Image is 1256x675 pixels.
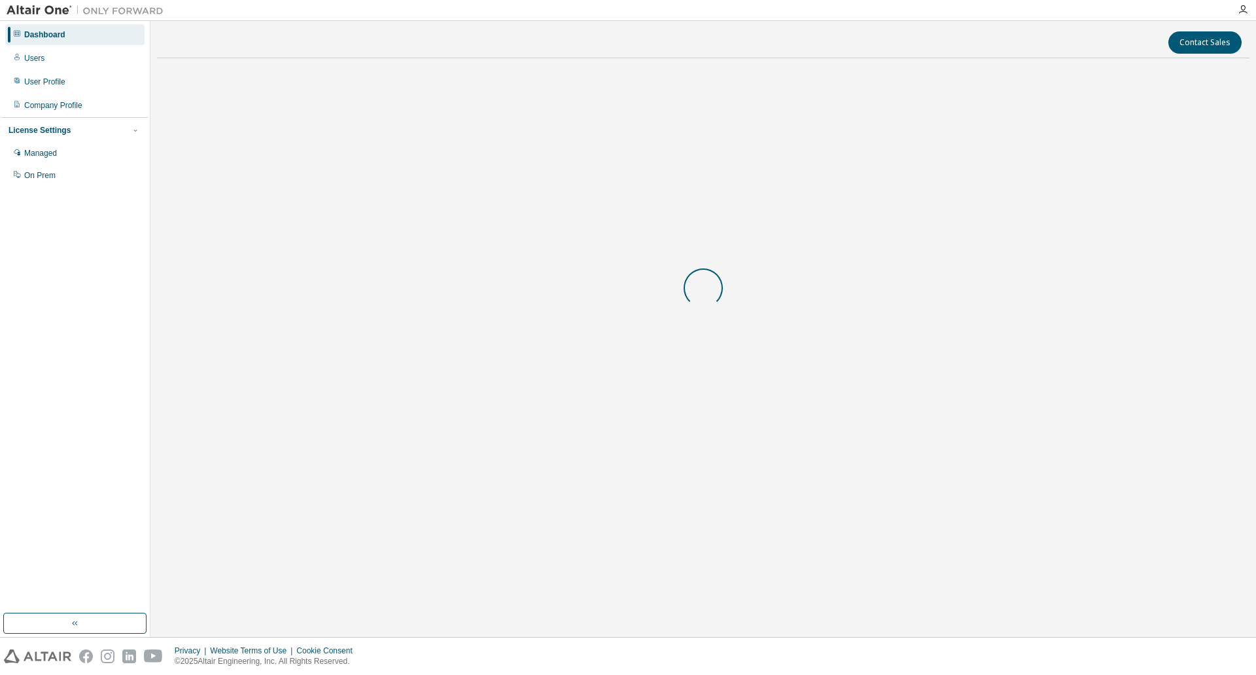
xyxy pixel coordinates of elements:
[24,100,82,111] div: Company Profile
[9,125,71,136] div: License Settings
[122,649,136,663] img: linkedin.svg
[24,148,57,158] div: Managed
[24,77,65,87] div: User Profile
[101,649,114,663] img: instagram.svg
[24,29,65,40] div: Dashboard
[24,53,44,64] div: Users
[296,646,360,656] div: Cookie Consent
[1168,31,1242,54] button: Contact Sales
[24,170,56,181] div: On Prem
[175,656,360,667] p: © 2025 Altair Engineering, Inc. All Rights Reserved.
[79,649,93,663] img: facebook.svg
[4,649,71,663] img: altair_logo.svg
[7,4,170,17] img: Altair One
[175,646,210,656] div: Privacy
[210,646,296,656] div: Website Terms of Use
[144,649,163,663] img: youtube.svg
